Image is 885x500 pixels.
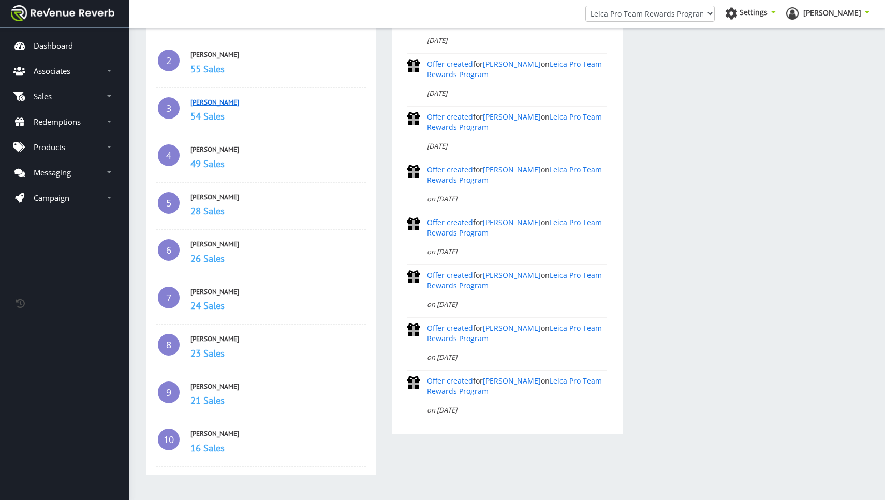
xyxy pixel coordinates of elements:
[427,59,473,69] a: Offer created
[427,59,602,79] a: Leica Pro Team Rewards Program
[190,62,366,76] h3: 55 Sales
[483,270,541,280] a: [PERSON_NAME]
[34,167,71,178] p: Messaging
[427,165,607,185] p: for on
[8,186,122,210] a: Campaign
[427,112,607,133] p: for on
[427,247,457,256] em: on [DATE]
[427,270,607,291] p: for on
[725,7,776,23] a: Settings
[156,238,181,262] span: 6
[156,332,181,357] span: 8
[427,36,447,45] em: [DATE]
[407,112,420,125] img: create.png
[190,240,239,248] a: [PERSON_NAME]
[427,217,473,227] a: Offer created
[156,285,181,310] span: 7
[34,142,65,152] p: Products
[427,376,607,396] p: for on
[427,405,457,415] em: on [DATE]
[427,270,473,280] a: Offer created
[156,427,181,452] span: 10
[190,299,366,312] h3: 24 Sales
[427,165,602,185] a: Leica Pro Team Rewards Program
[427,217,607,238] p: for on
[407,270,420,283] img: create.png
[427,89,447,98] em: [DATE]
[427,112,602,132] a: Leica Pro Team Rewards Program
[483,59,541,69] a: [PERSON_NAME]
[786,7,869,23] a: [PERSON_NAME]
[427,112,473,122] a: Offer created
[483,165,541,174] a: [PERSON_NAME]
[190,346,366,360] h3: 23 Sales
[190,429,239,438] a: [PERSON_NAME]
[34,193,69,203] p: Campaign
[407,323,420,336] img: create.png
[427,352,457,362] em: on [DATE]
[190,98,239,107] a: [PERSON_NAME]
[740,7,768,17] span: Settings
[190,441,366,454] h3: 16 Sales
[407,165,420,178] img: create.png
[156,380,181,405] span: 9
[407,376,420,389] img: create.png
[156,143,181,168] span: 4
[190,393,366,407] h3: 21 Sales
[427,59,607,80] p: for on
[190,157,366,170] h3: 49 Sales
[427,300,457,309] em: on [DATE]
[34,116,81,127] p: Redemptions
[483,323,541,333] a: [PERSON_NAME]
[427,376,473,386] a: Offer created
[34,66,70,76] p: Associates
[8,34,122,57] a: Dashboard
[190,382,239,391] a: [PERSON_NAME]
[407,217,420,230] img: create.png
[483,217,541,227] a: [PERSON_NAME]
[427,270,602,290] a: Leica Pro Team Rewards Program
[427,376,602,396] a: Leica Pro Team Rewards Program
[190,109,366,123] h3: 54 Sales
[190,50,239,59] a: [PERSON_NAME]
[8,110,122,134] a: Redemptions
[407,59,420,72] img: create.png
[427,323,607,344] p: for on
[190,287,239,296] a: [PERSON_NAME]
[156,190,181,215] span: 5
[427,217,602,238] a: Leica Pro Team Rewards Program
[427,323,473,333] a: Offer created
[8,84,122,108] a: Sales
[190,334,239,343] a: [PERSON_NAME]
[803,8,861,18] span: [PERSON_NAME]
[8,135,122,159] a: Products
[483,376,541,386] a: [PERSON_NAME]
[156,96,181,121] span: 3
[8,160,122,184] a: Messaging
[190,204,366,217] h3: 28 Sales
[483,112,541,122] a: [PERSON_NAME]
[427,194,457,203] em: on [DATE]
[34,91,52,101] p: Sales
[786,7,799,20] img: ph-profile.png
[190,145,239,154] a: [PERSON_NAME]
[190,252,366,265] h3: 26 Sales
[34,40,73,51] p: Dashboard
[156,48,181,73] span: 2
[8,59,122,83] a: Associates
[190,193,239,201] a: [PERSON_NAME]
[427,323,602,343] a: Leica Pro Team Rewards Program
[11,5,114,21] img: navbar brand
[427,165,473,174] a: Offer created
[427,141,447,151] em: [DATE]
